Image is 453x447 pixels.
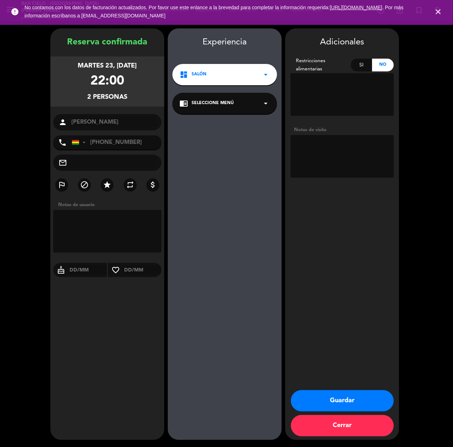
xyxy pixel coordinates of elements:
[291,126,394,134] div: Notas de visita
[69,266,107,275] input: DD/MM
[59,158,67,167] i: mail_outline
[24,5,403,18] span: No contamos con los datos de facturación actualizados. Por favor use este enlance a la brevedad p...
[87,92,127,102] div: 2 personas
[330,5,382,10] a: [URL][DOMAIN_NAME]
[24,5,403,18] a: . Por más información escríbanos a [EMAIL_ADDRESS][DOMAIN_NAME]
[11,7,19,16] i: error
[72,136,88,149] div: Bolivia: +591
[126,181,134,189] i: repeat
[192,71,206,78] span: Salón
[80,181,89,189] i: block
[90,71,124,92] div: 22:00
[434,7,442,16] i: close
[372,59,394,71] div: No
[55,201,164,209] div: Notas de usuario
[179,70,188,79] i: dashboard
[351,59,372,71] div: Si
[168,36,282,49] div: Experiencia
[291,36,394,49] div: Adicionales
[103,181,111,189] i: star
[108,266,123,274] i: favorite_border
[53,266,69,274] i: cake
[291,415,394,436] button: Cerrar
[192,100,234,107] span: Seleccione Menú
[59,118,67,126] i: person
[179,99,188,108] i: chrome_reader_mode
[58,138,67,147] i: phone
[149,181,157,189] i: attach_money
[57,181,66,189] i: outlined_flag
[123,266,161,275] input: DD/MM
[78,61,137,71] div: martes 23, [DATE]
[261,99,270,108] i: arrow_drop_down
[291,390,394,411] button: Guardar
[291,57,351,73] div: Restricciones alimentarias
[50,36,164,49] div: Reserva confirmada
[261,70,270,79] i: arrow_drop_down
